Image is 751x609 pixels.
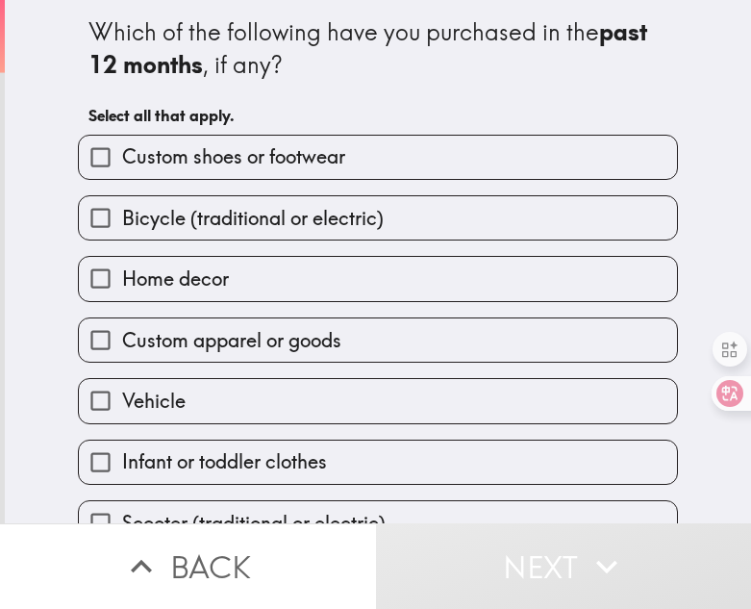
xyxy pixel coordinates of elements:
[79,196,677,240] button: Bicycle (traditional or electric)
[122,327,341,354] span: Custom apparel or goods
[79,257,677,300] button: Home decor
[79,136,677,179] button: Custom shoes or footwear
[122,266,229,292] span: Home decor
[122,205,384,232] span: Bicycle (traditional or electric)
[79,501,677,545] button: Scooter (traditional or electric)
[88,16,667,81] div: Which of the following have you purchased in the , if any?
[79,318,677,362] button: Custom apparel or goods
[88,17,653,79] b: past 12 months
[122,448,327,475] span: Infant or toddler clothes
[79,379,677,422] button: Vehicle
[79,441,677,484] button: Infant or toddler clothes
[122,143,345,170] span: Custom shoes or footwear
[122,388,186,415] span: Vehicle
[122,510,386,537] span: Scooter (traditional or electric)
[88,105,667,126] h6: Select all that apply.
